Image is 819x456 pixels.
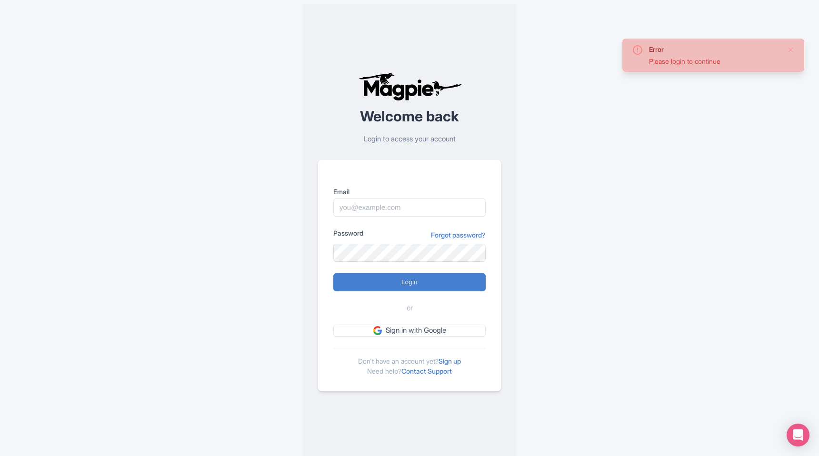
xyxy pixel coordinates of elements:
p: Login to access your account [318,134,501,145]
div: Don't have an account yet? Need help? [333,348,486,376]
a: Forgot password? [431,230,486,240]
label: Password [333,228,363,238]
label: Email [333,187,486,197]
input: you@example.com [333,198,486,217]
a: Sign in with Google [333,325,486,337]
img: google.svg [373,326,382,335]
div: Please login to continue [649,56,779,66]
div: Error [649,44,779,54]
img: logo-ab69f6fb50320c5b225c76a69d11143b.png [356,72,463,101]
button: Close [787,44,795,56]
a: Sign up [439,357,461,365]
div: Open Intercom Messenger [787,424,809,446]
input: Login [333,273,486,291]
span: or [407,303,413,314]
a: Contact Support [401,367,452,375]
h2: Welcome back [318,109,501,124]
